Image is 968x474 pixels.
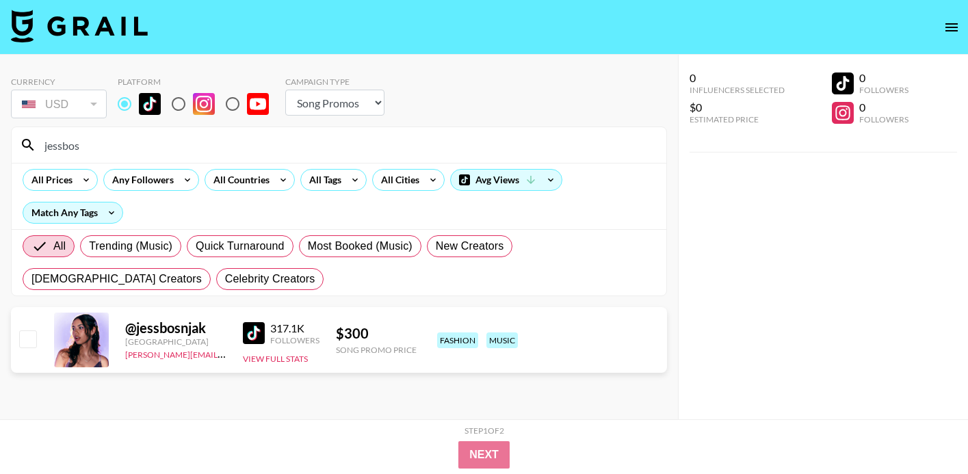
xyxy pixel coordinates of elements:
div: Followers [270,335,319,345]
div: All Tags [301,170,344,190]
div: music [486,332,518,348]
div: Currency [11,77,107,87]
div: 317.1K [270,321,319,335]
div: @ jessbosnjak [125,319,226,337]
iframe: Drift Widget Chat Controller [900,406,952,458]
div: fashion [437,332,478,348]
div: Step 1 of 2 [465,425,504,436]
button: open drawer [938,14,965,41]
div: All Cities [373,170,422,190]
span: Quick Turnaround [196,238,285,254]
a: [PERSON_NAME][EMAIL_ADDRESS][DOMAIN_NAME] [125,347,328,360]
div: Followers [859,85,908,95]
input: Search by User Name [36,134,658,156]
div: 0 [859,71,908,85]
div: [GEOGRAPHIC_DATA] [125,337,226,347]
img: TikTok [243,322,265,344]
div: Followers [859,114,908,124]
div: 0 [859,101,908,114]
div: Currency is locked to USD [11,87,107,121]
div: Platform [118,77,280,87]
button: View Full Stats [243,354,308,364]
span: All [53,238,66,254]
span: Trending (Music) [89,238,172,254]
div: USD [14,92,104,116]
span: Celebrity Creators [225,271,315,287]
button: Next [458,441,510,469]
span: [DEMOGRAPHIC_DATA] Creators [31,271,202,287]
span: Most Booked (Music) [308,238,413,254]
img: TikTok [139,93,161,115]
div: Campaign Type [285,77,384,87]
img: Grail Talent [11,10,148,42]
div: Influencers Selected [690,85,785,95]
div: Any Followers [104,170,176,190]
div: Song Promo Price [336,345,417,355]
span: New Creators [436,238,504,254]
div: 0 [690,71,785,85]
div: Match Any Tags [23,202,122,223]
div: $0 [690,101,785,114]
div: Avg Views [451,170,562,190]
div: Estimated Price [690,114,785,124]
div: All Countries [205,170,272,190]
div: $ 300 [336,325,417,342]
img: Instagram [193,93,215,115]
img: YouTube [247,93,269,115]
div: All Prices [23,170,75,190]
